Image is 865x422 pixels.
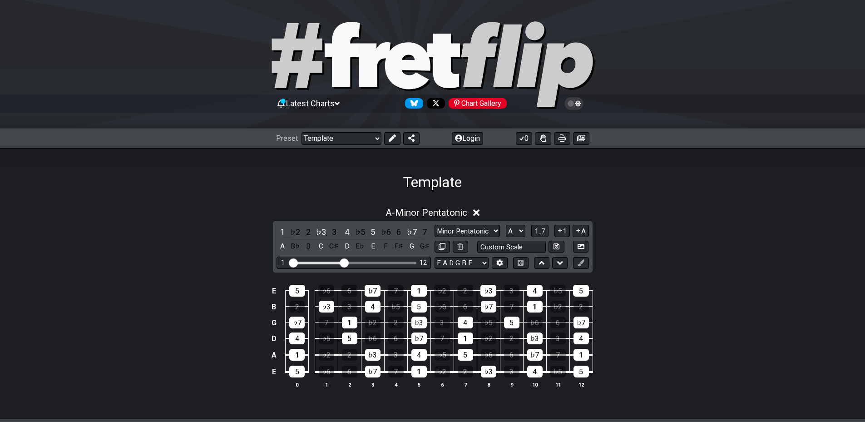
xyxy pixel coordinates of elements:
th: 3 [361,380,384,389]
div: toggle scale degree [419,226,430,238]
div: ♭3 [319,301,334,313]
th: 4 [384,380,407,389]
div: 7 [319,317,334,328]
div: ♭5 [319,333,334,344]
div: 2 [388,317,404,328]
div: ♭2 [319,349,334,361]
div: 7 [388,285,404,297]
div: 7 [504,301,519,313]
div: ♭7 [289,317,305,328]
div: 1 [411,366,427,377]
div: ♭3 [481,366,496,377]
div: 3 [504,285,519,297]
div: 1 [289,349,305,361]
div: 3 [435,317,450,328]
button: Toggle horizontal chord view [513,257,529,269]
th: 12 [569,380,593,389]
div: ♭7 [365,285,381,297]
div: toggle scale degree [367,226,379,238]
button: Store user defined scale [549,241,564,253]
div: 1 [573,349,589,361]
div: 6 [458,301,473,313]
div: ♭5 [550,366,566,377]
div: 12 [420,259,427,267]
button: Toggle Dexterity for all fretkits [535,132,551,145]
div: toggle pitch class [419,240,430,253]
div: 4 [527,366,543,377]
div: toggle pitch class [341,240,353,253]
button: 1 [554,225,570,237]
div: 5 [573,366,589,377]
div: 7 [435,333,450,344]
th: 11 [546,380,569,389]
div: 2 [458,366,473,377]
div: 7 [388,366,404,377]
div: Chart Gallery [449,98,507,109]
div: 3 [504,366,519,377]
div: toggle scale degree [328,226,340,238]
div: toggle scale degree [354,226,366,238]
div: 6 [341,285,357,297]
button: A [573,225,588,237]
div: 7 [550,349,566,361]
h1: Template [403,174,462,191]
button: Copy [435,241,450,253]
th: 7 [454,380,477,389]
td: B [268,299,279,315]
th: 8 [477,380,500,389]
div: 2 [457,285,473,297]
div: toggle pitch class [315,240,327,253]
div: 2 [289,301,305,313]
button: 1..7 [531,225,549,237]
select: Tonic/Root [506,225,525,237]
div: 4 [458,317,473,328]
div: 6 [342,366,357,377]
div: 1 [527,301,543,313]
button: Create Image [573,241,588,253]
a: #fretflip at Pinterest [445,98,507,109]
div: Visible fret range [277,257,431,269]
a: Follow #fretflip at X [423,98,445,109]
div: ♭7 [411,333,427,344]
div: 5 [411,301,427,313]
div: ♭5 [435,349,450,361]
div: ♭6 [319,366,334,377]
div: ♭6 [435,301,450,313]
button: Print [554,132,570,145]
div: toggle pitch class [393,240,405,253]
button: Edit Preset [384,132,400,145]
div: 6 [504,349,519,361]
div: 5 [573,285,589,297]
div: 3 [388,349,404,361]
div: 5 [289,285,305,297]
div: toggle scale degree [380,226,392,238]
div: toggle pitch class [302,240,314,253]
div: 5 [504,317,519,328]
div: ♭7 [573,317,589,328]
div: ♭2 [365,317,381,328]
div: ♭3 [527,333,543,344]
div: toggle pitch class [289,240,301,253]
a: Follow #fretflip at Bluesky [401,98,423,109]
div: 2 [342,349,357,361]
select: Scale [435,225,500,237]
button: 0 [516,132,532,145]
div: ♭6 [365,333,381,344]
div: toggle pitch class [328,240,340,253]
button: Move down [552,257,568,269]
th: 6 [430,380,454,389]
button: First click edit preset to enable marker editing [573,257,588,269]
div: toggle scale degree [406,226,418,238]
div: 1 [342,317,357,328]
div: 4 [365,301,381,313]
div: 1 [411,285,427,297]
div: 2 [573,301,589,313]
div: ♭5 [388,301,404,313]
th: 0 [286,380,309,389]
div: ♭2 [435,366,450,377]
div: ♭5 [481,317,496,328]
div: ♭6 [481,349,496,361]
div: toggle scale degree [341,226,353,238]
div: toggle scale degree [315,226,327,238]
th: 10 [523,380,546,389]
